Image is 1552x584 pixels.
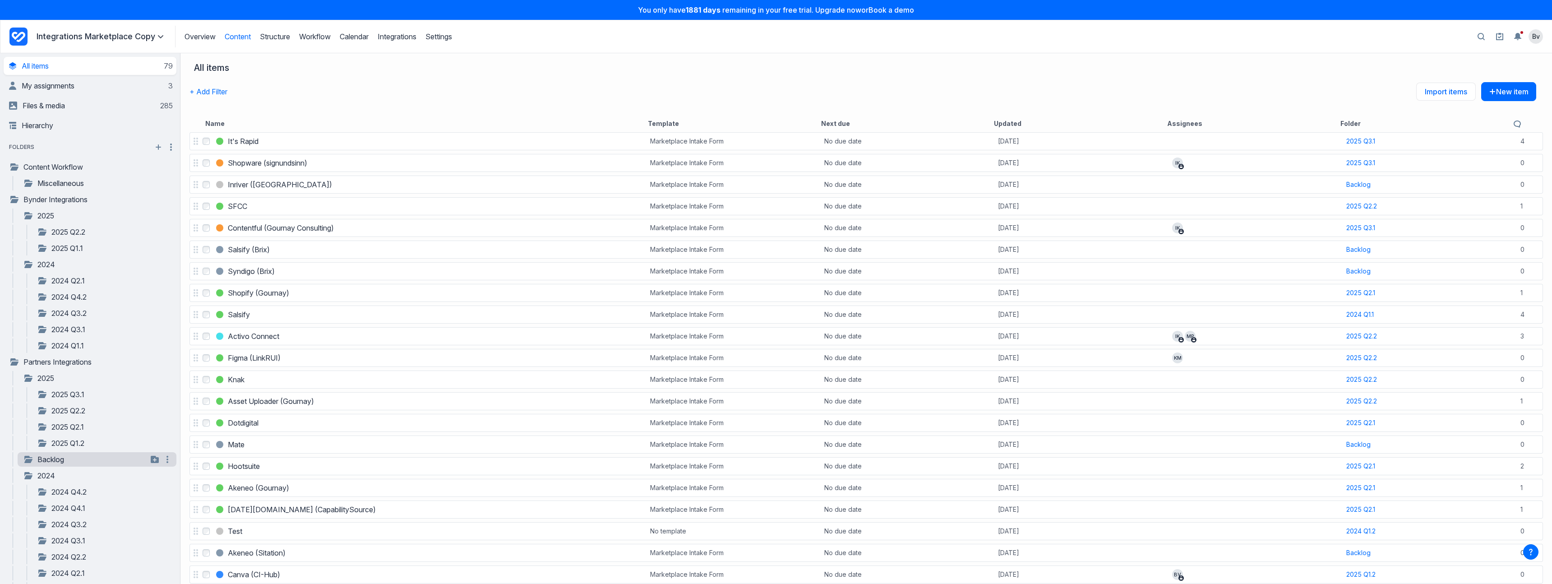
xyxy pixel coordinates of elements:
a: 2025 Q2.1 [1346,483,1375,492]
span: IK [1172,223,1183,231]
a: 2025 Q2.1 [1346,462,1375,471]
span: [DATE] [998,223,1019,232]
a: 2025 Q1.2 [1346,570,1376,579]
h3: Contentful (Gournay Consulting) [228,222,334,233]
button: Assignees [1167,119,1202,128]
div: 285 [158,101,173,110]
div: No due date [824,397,862,406]
a: Setup guide [1492,29,1507,44]
p: You only have remaining in your free trial. Upgrade now or Book a demo [5,5,1547,14]
div: No due date [824,137,862,146]
div: No due date [824,332,862,341]
a: Test [228,526,242,537]
a: Miscellaneous [23,178,173,189]
a: Shopware (signundsinn) [228,158,307,168]
a: Backlog [1346,245,1371,254]
span: My assignments [22,81,74,90]
a: Salsify [228,309,250,320]
a: 2025 [23,373,173,384]
button: More actions for Backlog [162,454,173,465]
a: 2024 [23,259,173,270]
div: All items [194,62,234,73]
a: 2025 Q2.1 [37,422,173,432]
a: 2025 [23,210,173,221]
span: BV [1172,569,1183,580]
h3: Dotdigital [228,417,259,428]
a: 2025 Q3.1 [1346,158,1375,167]
div: 3 [166,81,173,90]
button: Toggle the notification sidebar [1510,29,1525,44]
button: Folder [1340,119,1361,128]
a: 2024 Q2.1 [37,275,173,286]
span: IK [1172,158,1183,168]
h3: Activo Connect [228,331,279,342]
a: [DATE][DOMAIN_NAME] (CapabilitySource) [228,504,376,515]
span: folders [4,143,40,152]
a: Akeneo (Gournay) [228,482,289,493]
a: 2025 Q2.2 [1346,397,1377,406]
a: 2025 Q2.2 [1346,375,1377,384]
button: Create new folder inside Backlog [149,454,160,465]
button: More folder actions [166,142,176,153]
span: Shopify (Gournay) [228,287,289,298]
p: Integrations Marketplace Copy [37,31,166,42]
a: 2025 Q2.2 [37,405,173,416]
span: [DATE] [998,288,1019,297]
a: 2025 Q1.1 [37,243,173,254]
strong: 1881 days [686,5,721,14]
a: Hootsuite [228,461,260,472]
span: KM [1172,352,1183,363]
a: 2024 Q3.1 [37,324,173,335]
h3: Figma (LinkRUI) [228,352,281,363]
a: All items79 [9,57,173,75]
a: Syndigo (Brix) [228,266,275,277]
a: Backlog [1346,267,1371,276]
span: [DATE] [998,353,1019,362]
a: Salsify (Brix) [228,244,270,255]
a: Inriver ([GEOGRAPHIC_DATA]) [228,179,332,190]
a: Import items [1416,83,1476,101]
h3: It's Rapid [228,136,259,147]
summary: View profile menu [1529,29,1543,44]
a: 2024 Q3.1 [37,535,173,546]
a: Overview [185,32,216,41]
a: Asset Uploader (Gournay) [228,396,314,407]
div: No due date [824,310,862,319]
a: 2025 Q2.2 [37,227,173,237]
div: No due date [824,505,862,514]
span: Canva (CI-Hub) [228,569,280,580]
span: Mate [228,439,245,450]
a: Project Dashboard [9,26,28,47]
span: SFCC [228,201,247,212]
button: Updated [994,119,1021,128]
div: No due date [824,353,862,362]
span: Files & media [23,101,65,110]
a: Workflow [299,32,331,41]
a: 2025 Q2.2 [1346,353,1377,362]
span: IK [1172,222,1183,233]
a: Bynder Integrations [9,194,173,205]
span: Akeneo (Sitation) [228,547,286,558]
div: No due date [824,288,862,297]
